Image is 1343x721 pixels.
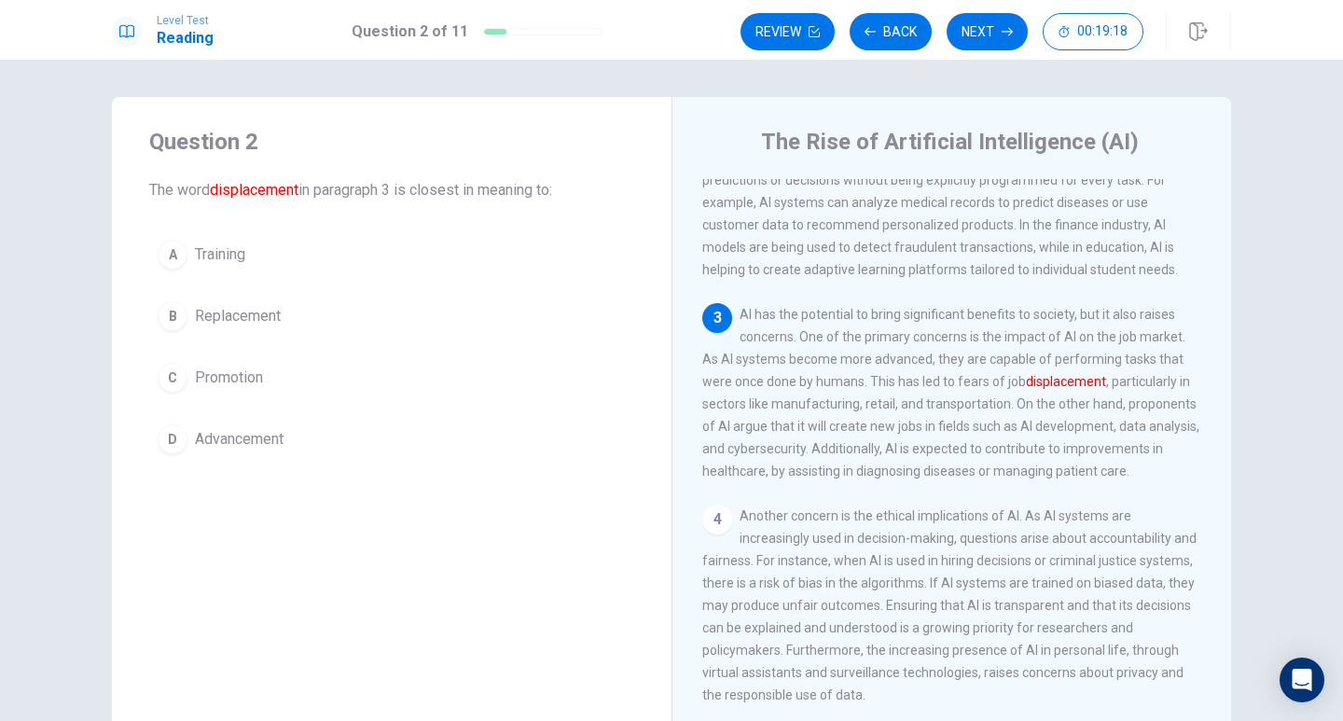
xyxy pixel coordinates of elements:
span: Advancement [195,428,284,451]
button: Next [947,13,1028,50]
div: D [158,424,187,454]
div: A [158,240,187,270]
span: The word in paragraph 3 is closest in meaning to: [149,179,634,201]
div: B [158,301,187,331]
h4: The Rise of Artificial Intelligence (AI) [761,127,1139,157]
h4: Question 2 [149,127,634,157]
span: AI has the potential to bring significant benefits to society, but it also raises concerns. One o... [702,307,1199,478]
button: ATraining [149,231,634,278]
span: Another concern is the ethical implications of AI. As AI systems are increasingly used in decisio... [702,508,1197,702]
span: Promotion [195,367,263,389]
button: Back [850,13,932,50]
span: Level Test [157,14,214,27]
div: 4 [702,505,732,534]
font: displacement [1026,374,1106,389]
button: BReplacement [149,293,634,340]
span: Replacement [195,305,281,327]
div: C [158,363,187,393]
button: DAdvancement [149,416,634,463]
font: displacement [210,181,298,199]
button: 00:19:18 [1043,13,1143,50]
button: CPromotion [149,354,634,401]
h1: Reading [157,27,214,49]
div: 3 [702,303,732,333]
h1: Question 2 of 11 [352,21,468,43]
button: Review [741,13,835,50]
span: 00:19:18 [1077,24,1128,39]
span: Training [195,243,245,266]
span: One of the key factors driving the development of AI is the increase in computational power and t... [702,83,1201,277]
div: Open Intercom Messenger [1280,658,1324,702]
